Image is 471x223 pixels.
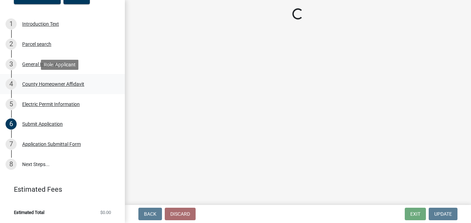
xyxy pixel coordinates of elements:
a: Estimated Fees [6,182,114,196]
div: Electric Permit Information [22,102,80,107]
div: Introduction Text [22,22,59,26]
div: Role: Applicant [41,60,78,70]
span: Update [434,211,452,217]
div: Submit Application [22,122,63,126]
div: 2 [6,39,17,50]
span: Back [144,211,156,217]
div: Application Submittal Form [22,142,81,147]
span: $0.00 [100,210,111,215]
button: Update [429,208,457,220]
button: Discard [165,208,196,220]
button: Back [138,208,162,220]
div: 7 [6,139,17,150]
div: 6 [6,118,17,130]
div: General Information [22,62,66,67]
button: Exit [405,208,426,220]
div: Parcel search [22,42,51,47]
div: 3 [6,59,17,70]
span: Estimated Total [14,210,44,215]
div: 1 [6,18,17,30]
div: County Homeowner Affidavit [22,82,84,86]
div: 8 [6,159,17,170]
div: 4 [6,79,17,90]
div: 5 [6,99,17,110]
